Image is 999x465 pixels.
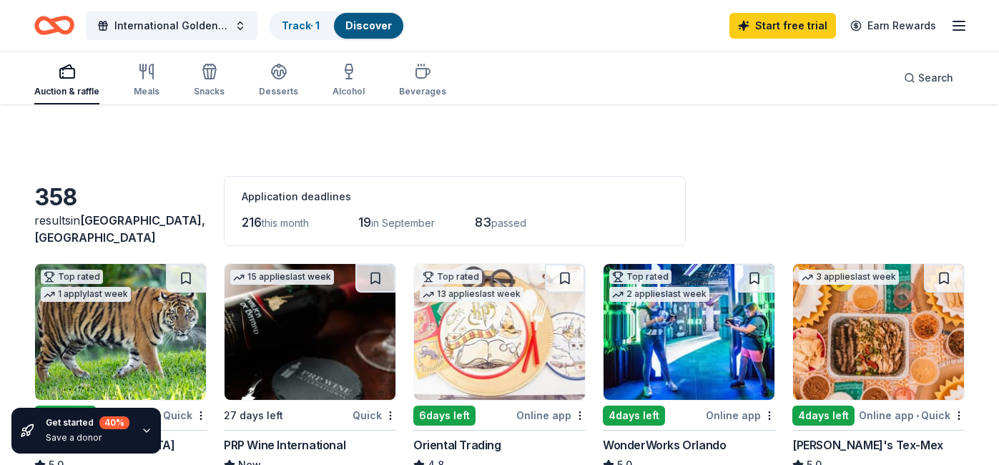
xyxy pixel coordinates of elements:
[34,9,74,42] a: Home
[34,183,207,212] div: 358
[333,86,365,97] div: Alcohol
[516,406,586,424] div: Online app
[603,436,726,454] div: WonderWorks Orlando
[706,406,775,424] div: Online app
[41,270,103,284] div: Top rated
[603,406,665,426] div: 4 days left
[792,436,943,454] div: [PERSON_NAME]'s Tex-Mex
[34,212,207,246] div: results
[918,69,953,87] span: Search
[224,407,283,424] div: 27 days left
[345,19,392,31] a: Discover
[35,264,206,400] img: Image for Zoo Miami
[269,11,405,40] button: Track· 1Discover
[399,57,446,104] button: Beverages
[609,270,671,284] div: Top rated
[86,11,257,40] button: International Golden Compass Gala and Auction
[134,86,159,97] div: Meals
[358,215,371,230] span: 19
[99,416,129,429] div: 40 %
[491,217,526,229] span: passed
[194,86,225,97] div: Snacks
[134,57,159,104] button: Meals
[34,86,99,97] div: Auction & raffle
[609,287,709,302] div: 2 applies last week
[859,406,965,424] div: Online app Quick
[413,406,476,426] div: 6 days left
[333,57,365,104] button: Alcohol
[475,215,491,230] span: 83
[420,270,482,284] div: Top rated
[224,436,345,454] div: PRP Wine International
[259,86,298,97] div: Desserts
[242,215,262,230] span: 216
[262,217,309,229] span: this month
[399,86,446,97] div: Beverages
[34,57,99,104] button: Auction & raffle
[842,13,945,39] a: Earn Rewards
[420,287,523,302] div: 13 applies last week
[230,270,334,285] div: 15 applies last week
[793,264,964,400] img: Image for Chuy's Tex-Mex
[892,64,965,92] button: Search
[194,57,225,104] button: Snacks
[46,416,129,429] div: Get started
[916,410,919,421] span: •
[799,270,899,285] div: 3 applies last week
[46,432,129,444] div: Save a donor
[282,19,320,31] a: Track· 1
[729,13,836,39] a: Start free trial
[242,188,668,205] div: Application deadlines
[225,264,395,400] img: Image for PRP Wine International
[34,213,205,245] span: in
[34,213,205,245] span: [GEOGRAPHIC_DATA], [GEOGRAPHIC_DATA]
[414,264,585,400] img: Image for Oriental Trading
[604,264,774,400] img: Image for WonderWorks Orlando
[792,406,855,426] div: 4 days left
[371,217,435,229] span: in September
[413,436,501,454] div: Oriental Trading
[259,57,298,104] button: Desserts
[114,17,229,34] span: International Golden Compass Gala and Auction
[41,287,131,302] div: 1 apply last week
[353,406,396,424] div: Quick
